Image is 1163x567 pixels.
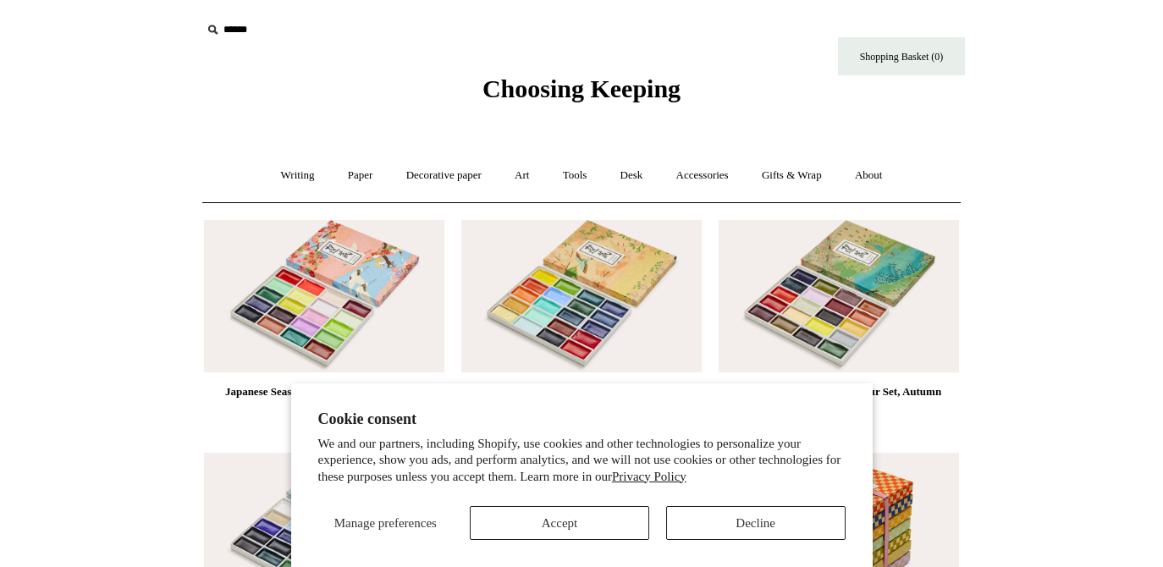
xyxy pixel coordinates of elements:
[204,382,444,451] a: Japanese Seasons Watercolour Set, Spring £65.00
[391,153,497,198] a: Decorative paper
[840,153,898,198] a: About
[461,382,702,451] a: Japanese Seasons Watercolour Set, Summer £65.00
[318,436,846,486] p: We and our partners, including Shopify, use cookies and other technologies to personalize your ex...
[317,506,453,540] button: Manage preferences
[266,153,330,198] a: Writing
[838,37,965,75] a: Shopping Basket (0)
[461,220,702,372] img: Japanese Seasons Watercolour Set, Summer
[661,153,744,198] a: Accessories
[548,153,603,198] a: Tools
[612,470,686,483] a: Privacy Policy
[719,220,959,372] img: Japanese Seasons Watercolour Set, Autumn
[482,74,681,102] span: Choosing Keeping
[605,153,659,198] a: Desk
[470,506,649,540] button: Accept
[666,506,846,540] button: Decline
[204,220,444,372] a: Japanese Seasons Watercolour Set, Spring Japanese Seasons Watercolour Set, Spring
[719,382,959,451] a: Japanese Seasons Watercolour Set, Autumn £65.00
[318,410,846,428] h2: Cookie consent
[499,153,544,198] a: Art
[482,88,681,100] a: Choosing Keeping
[723,382,955,402] div: Japanese Seasons Watercolour Set, Autumn
[333,153,389,198] a: Paper
[719,220,959,372] a: Japanese Seasons Watercolour Set, Autumn Japanese Seasons Watercolour Set, Autumn
[466,382,697,402] div: Japanese Seasons Watercolour Set, Summer
[208,382,440,402] div: Japanese Seasons Watercolour Set, Spring
[334,516,437,530] span: Manage preferences
[747,153,837,198] a: Gifts & Wrap
[204,220,444,372] img: Japanese Seasons Watercolour Set, Spring
[461,220,702,372] a: Japanese Seasons Watercolour Set, Summer Japanese Seasons Watercolour Set, Summer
